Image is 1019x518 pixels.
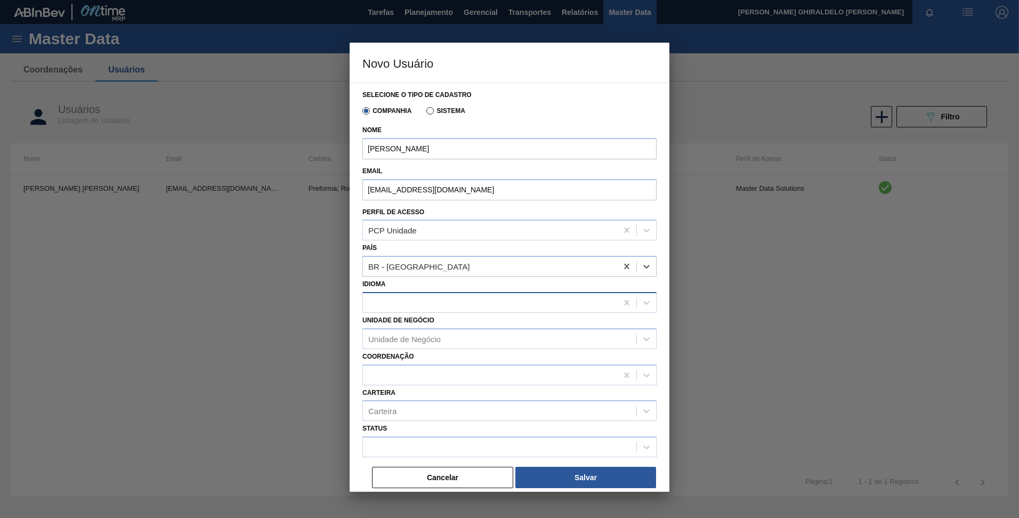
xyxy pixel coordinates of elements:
[372,467,513,488] button: Cancelar
[350,43,669,83] h3: Novo Usuário
[362,280,385,288] label: Idioma
[362,91,472,99] label: Selecione o tipo de cadastro
[362,164,657,179] label: Email
[368,334,441,343] div: Unidade de Negócio
[362,425,387,432] label: Status
[362,389,395,396] label: Carteira
[362,208,424,216] label: Perfil de Acesso
[426,107,465,115] label: Sistema
[368,262,470,271] div: BR - [GEOGRAPHIC_DATA]
[362,244,377,252] label: País
[362,317,434,324] label: Unidade de Negócio
[362,353,414,360] label: Coordenação
[368,407,397,416] div: Carteira
[362,107,411,115] label: Companhia
[515,467,656,488] button: Salvar
[368,226,417,235] div: PCP Unidade
[362,123,657,138] label: Nome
